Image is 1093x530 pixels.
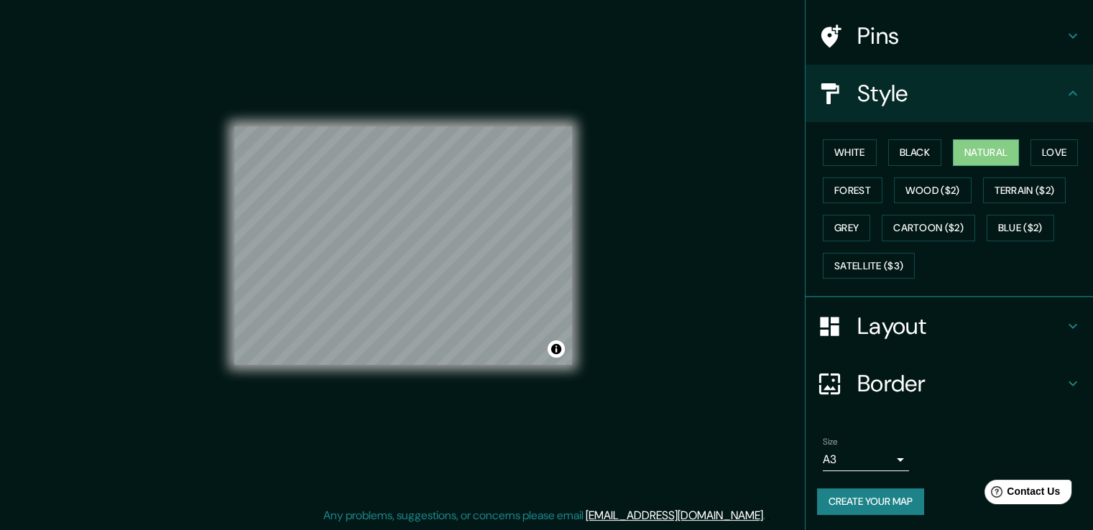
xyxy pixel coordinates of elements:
[894,177,972,204] button: Wood ($2)
[817,488,924,515] button: Create your map
[823,139,877,166] button: White
[823,215,870,241] button: Grey
[586,508,763,523] a: [EMAIL_ADDRESS][DOMAIN_NAME]
[987,215,1054,241] button: Blue ($2)
[1030,139,1078,166] button: Love
[823,436,838,448] label: Size
[888,139,942,166] button: Black
[965,474,1077,514] iframe: Help widget launcher
[806,355,1093,412] div: Border
[823,177,882,204] button: Forest
[806,7,1093,65] div: Pins
[857,369,1064,398] h4: Border
[857,312,1064,340] h4: Layout
[234,126,572,365] canvas: Map
[857,22,1064,50] h4: Pins
[823,253,915,279] button: Satellite ($3)
[806,65,1093,122] div: Style
[953,139,1019,166] button: Natural
[823,448,909,471] div: A3
[767,507,770,524] div: .
[765,507,767,524] div: .
[857,79,1064,108] h4: Style
[323,507,765,524] p: Any problems, suggestions, or concerns please email .
[983,177,1066,204] button: Terrain ($2)
[806,297,1093,355] div: Layout
[548,340,565,358] button: Toggle attribution
[882,215,975,241] button: Cartoon ($2)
